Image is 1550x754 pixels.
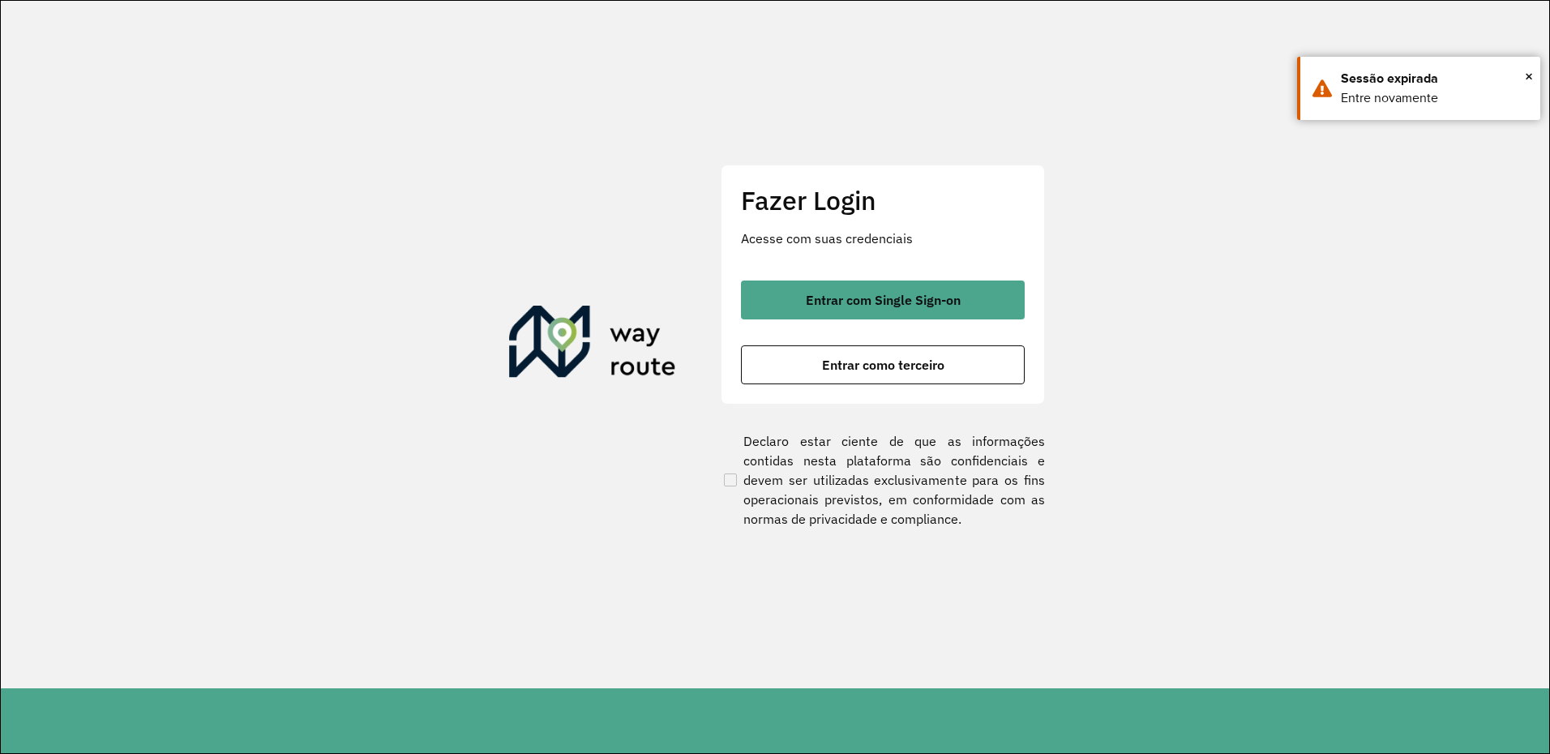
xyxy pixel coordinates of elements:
[721,431,1045,529] label: Declaro estar ciente de que as informações contidas nesta plataforma são confidenciais e devem se...
[806,293,961,306] span: Entrar com Single Sign-on
[1525,64,1533,88] span: ×
[1341,69,1528,88] div: Sessão expirada
[509,306,676,383] img: Roteirizador AmbevTech
[1341,88,1528,108] div: Entre novamente
[741,345,1025,384] button: button
[741,281,1025,319] button: button
[822,358,944,371] span: Entrar como terceiro
[741,229,1025,248] p: Acesse com suas credenciais
[1525,64,1533,88] button: Close
[741,185,1025,216] h2: Fazer Login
